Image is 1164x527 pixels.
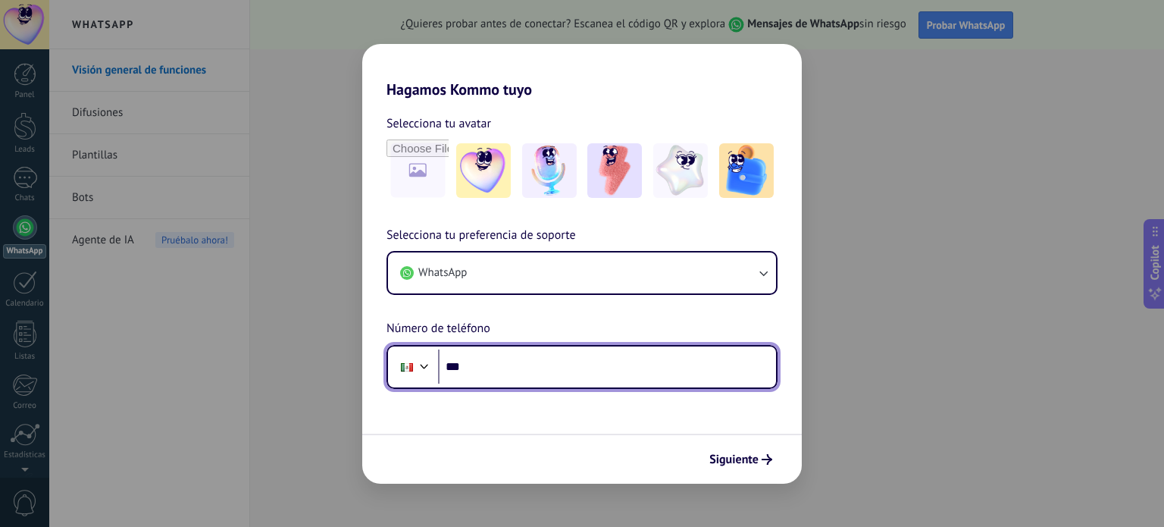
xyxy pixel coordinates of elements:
span: Selecciona tu preferencia de soporte [386,226,576,246]
span: Selecciona tu avatar [386,114,491,133]
img: -1.jpeg [456,143,511,198]
img: -4.jpeg [653,143,708,198]
span: Número de teléfono [386,319,490,339]
img: -2.jpeg [522,143,577,198]
button: Siguiente [702,447,779,472]
div: Mexico: + 52 [393,351,421,383]
span: WhatsApp [418,265,467,281]
button: WhatsApp [388,253,776,293]
span: Siguiente [709,454,759,465]
img: -3.jpeg [587,143,642,198]
img: -5.jpeg [719,143,774,198]
h2: Hagamos Kommo tuyo [362,44,802,99]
